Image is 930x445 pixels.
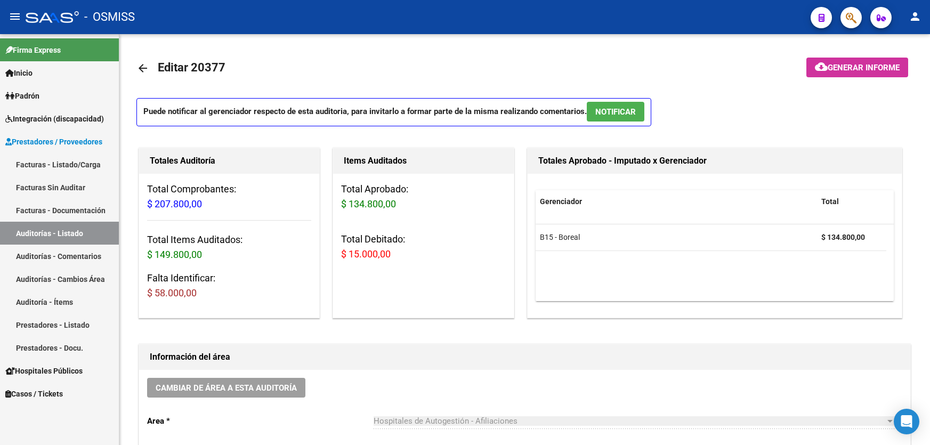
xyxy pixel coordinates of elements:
span: Integración (discapacidad) [5,113,104,125]
span: Padrón [5,90,39,102]
datatable-header-cell: Total [817,190,886,213]
span: Casos / Tickets [5,388,63,400]
h1: Totales Aprobado - Imputado x Gerenciador [538,152,892,169]
h3: Total Comprobantes: [147,182,311,212]
h1: Información del área [150,349,900,366]
button: Cambiar de área a esta auditoría [147,378,305,398]
h3: Falta Identificar: [147,271,311,301]
span: B15 - Boreal [540,233,580,241]
div: Open Intercom Messenger [894,409,919,434]
span: Generar informe [828,63,900,72]
h1: Totales Auditoría [150,152,309,169]
datatable-header-cell: Gerenciador [536,190,817,213]
h3: Total Debitado: [341,232,505,262]
h3: Total Items Auditados: [147,232,311,262]
span: Firma Express [5,44,61,56]
span: Prestadores / Proveedores [5,136,102,148]
button: Generar informe [806,58,908,77]
span: $ 15.000,00 [341,248,391,260]
mat-icon: arrow_back [136,62,149,75]
span: $ 149.800,00 [147,249,202,260]
h1: Items Auditados [344,152,503,169]
span: Hospitales Públicos [5,365,83,377]
p: Puede notificar al gerenciador respecto de esta auditoria, para invitarlo a formar parte de la mi... [136,98,651,126]
span: $ 134.800,00 [341,198,396,209]
p: Area * [147,415,374,427]
span: Inicio [5,67,33,79]
span: Cambiar de área a esta auditoría [156,383,297,393]
span: Hospitales de Autogestión - Afiliaciones [374,416,517,426]
span: $ 58.000,00 [147,287,197,298]
span: NOTIFICAR [595,107,636,117]
span: Editar 20377 [158,61,225,74]
button: NOTIFICAR [587,102,644,122]
strong: $ 134.800,00 [821,233,865,241]
span: Gerenciador [540,197,582,206]
mat-icon: cloud_download [815,60,828,73]
h3: Total Aprobado: [341,182,505,212]
span: Total [821,197,839,206]
span: - OSMISS [84,5,135,29]
span: $ 207.800,00 [147,198,202,209]
mat-icon: person [909,10,921,23]
mat-icon: menu [9,10,21,23]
